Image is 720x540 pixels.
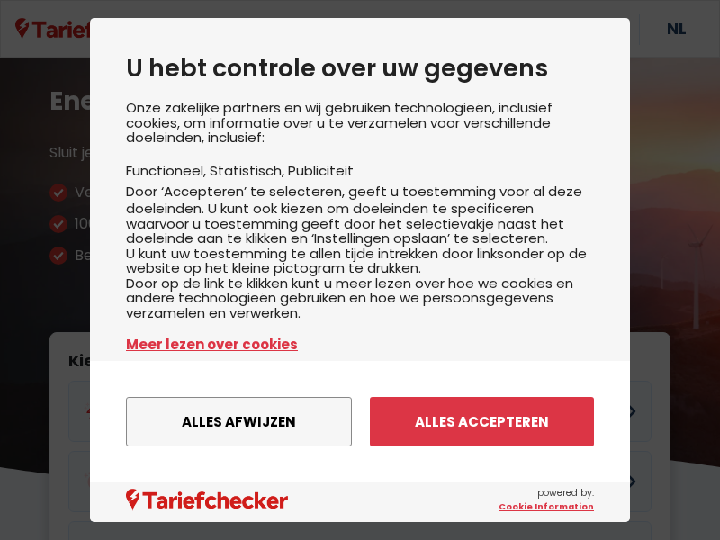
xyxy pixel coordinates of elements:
li: Publiciteit [288,161,354,180]
a: Meer lezen over cookies [126,334,594,355]
button: Alles afwijzen [126,397,352,446]
img: logo [126,489,288,511]
li: Statistisch [210,161,288,180]
li: Functioneel [126,161,210,180]
div: menu [90,361,630,482]
button: Alles accepteren [370,397,594,446]
a: Cookie Information [499,500,594,513]
span: powered by: [499,486,594,513]
div: Onze zakelijke partners en wij gebruiken technologieën, inclusief cookies, om informatie over u t... [126,101,594,405]
h2: U hebt controle over uw gegevens [126,54,594,83]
